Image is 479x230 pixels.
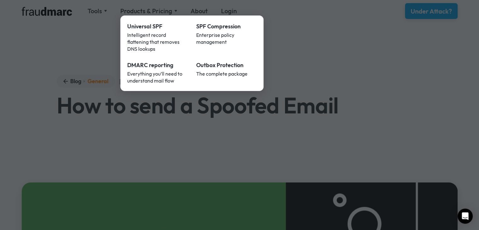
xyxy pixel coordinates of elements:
[123,18,192,57] a: Universal SPFIntelligent record flattening that removes DNS lookups
[120,15,264,91] nav: Products & Pricing
[127,70,188,84] div: Everything you’ll need to understand mail flow
[458,209,473,224] div: Open Intercom Messenger
[123,57,192,89] a: DMARC reportingEverything you’ll need to understand mail flow
[196,32,257,45] div: Enterprise policy management
[127,61,188,69] div: DMARC reporting
[196,22,257,31] div: SPF Compression
[196,61,257,69] div: Outbox Protection
[192,57,261,89] a: Outbox ProtectionThe complete package
[192,18,261,57] a: SPF CompressionEnterprise policy management
[127,32,188,52] div: Intelligent record flattening that removes DNS lookups
[196,70,257,77] div: The complete package
[127,22,188,31] div: Universal SPF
